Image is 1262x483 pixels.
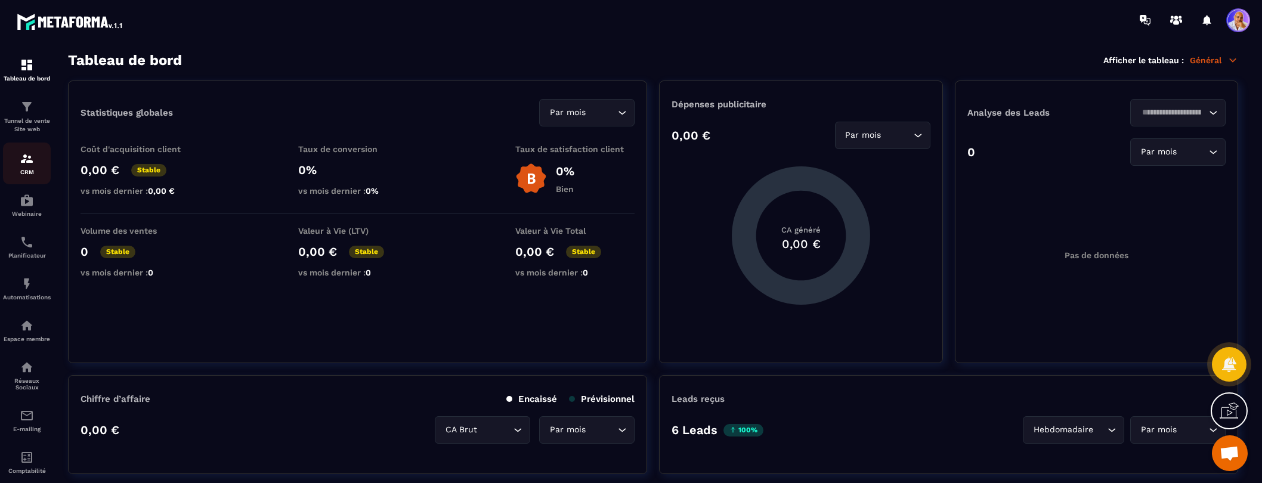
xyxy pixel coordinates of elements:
p: Comptabilité [3,467,51,474]
p: 0% [556,164,574,178]
a: automationsautomationsEspace membre [3,309,51,351]
input: Search for option [1179,423,1206,436]
input: Search for option [884,129,911,142]
a: formationformationCRM [3,143,51,184]
p: E-mailing [3,426,51,432]
p: 0 [81,244,88,259]
p: Stable [566,246,601,258]
span: 0 [148,268,153,277]
p: 100% [723,424,763,436]
a: automationsautomationsAutomatisations [3,268,51,309]
img: formation [20,58,34,72]
a: social-networksocial-networkRéseaux Sociaux [3,351,51,400]
p: Taux de conversion [298,144,417,154]
p: Afficher le tableau : [1103,55,1184,65]
div: Ouvrir le chat [1212,435,1248,471]
span: Par mois [1138,423,1179,436]
p: vs mois dernier : [515,268,635,277]
p: Dépenses publicitaire [672,99,930,110]
img: formation [20,100,34,114]
img: b-badge-o.b3b20ee6.svg [515,163,547,194]
img: automations [20,277,34,291]
p: 0 [967,145,975,159]
img: logo [17,11,124,32]
p: Planificateur [3,252,51,259]
span: Par mois [1138,145,1179,159]
img: social-network [20,360,34,374]
p: Statistiques globales [81,107,173,118]
div: Search for option [835,122,930,149]
div: Search for option [1130,99,1226,126]
div: Search for option [539,416,635,444]
p: Pas de données [1065,250,1128,260]
span: 0 [366,268,371,277]
span: Par mois [843,129,884,142]
p: 0,00 € [81,423,119,437]
span: Par mois [547,423,588,436]
span: Hebdomadaire [1031,423,1096,436]
p: Bien [556,184,574,194]
input: Search for option [588,106,615,119]
p: Stable [131,164,166,177]
span: Par mois [547,106,588,119]
p: Tableau de bord [3,75,51,82]
p: Espace membre [3,336,51,342]
input: Search for option [1138,106,1206,119]
input: Search for option [480,423,511,436]
p: Réseaux Sociaux [3,377,51,391]
p: vs mois dernier : [81,268,200,277]
img: automations [20,318,34,333]
img: scheduler [20,235,34,249]
img: accountant [20,450,34,465]
h3: Tableau de bord [68,52,182,69]
a: accountantaccountantComptabilité [3,441,51,483]
p: Taux de satisfaction client [515,144,635,154]
a: emailemailE-mailing [3,400,51,441]
p: Coût d'acquisition client [81,144,200,154]
div: Search for option [539,99,635,126]
div: Search for option [435,416,530,444]
p: 6 Leads [672,423,717,437]
a: automationsautomationsWebinaire [3,184,51,226]
input: Search for option [588,423,615,436]
p: 0% [298,163,417,177]
p: Tunnel de vente Site web [3,117,51,134]
p: Valeur à Vie (LTV) [298,226,417,236]
p: vs mois dernier : [81,186,200,196]
img: email [20,408,34,423]
p: Chiffre d’affaire [81,394,150,404]
span: 0% [366,186,379,196]
p: 0,00 € [515,244,554,259]
p: Volume des ventes [81,226,200,236]
p: Encaissé [506,394,557,404]
p: Stable [100,246,135,258]
p: Stable [349,246,384,258]
a: schedulerschedulerPlanificateur [3,226,51,268]
span: 0,00 € [148,186,175,196]
p: Valeur à Vie Total [515,226,635,236]
p: Prévisionnel [569,394,635,404]
p: CRM [3,169,51,175]
input: Search for option [1179,145,1206,159]
p: vs mois dernier : [298,268,417,277]
p: Analyse des Leads [967,107,1097,118]
p: Webinaire [3,210,51,217]
div: Search for option [1130,416,1226,444]
p: Automatisations [3,294,51,301]
p: vs mois dernier : [298,186,417,196]
p: 0,00 € [298,244,337,259]
span: 0 [583,268,588,277]
p: Leads reçus [672,394,725,404]
p: 0,00 € [81,163,119,177]
img: formation [20,151,34,166]
div: Search for option [1023,416,1124,444]
span: CA Brut [443,423,480,436]
a: formationformationTunnel de vente Site web [3,91,51,143]
a: formationformationTableau de bord [3,49,51,91]
div: Search for option [1130,138,1226,166]
p: 0,00 € [672,128,710,143]
input: Search for option [1096,423,1105,436]
img: automations [20,193,34,208]
p: Général [1190,55,1238,66]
